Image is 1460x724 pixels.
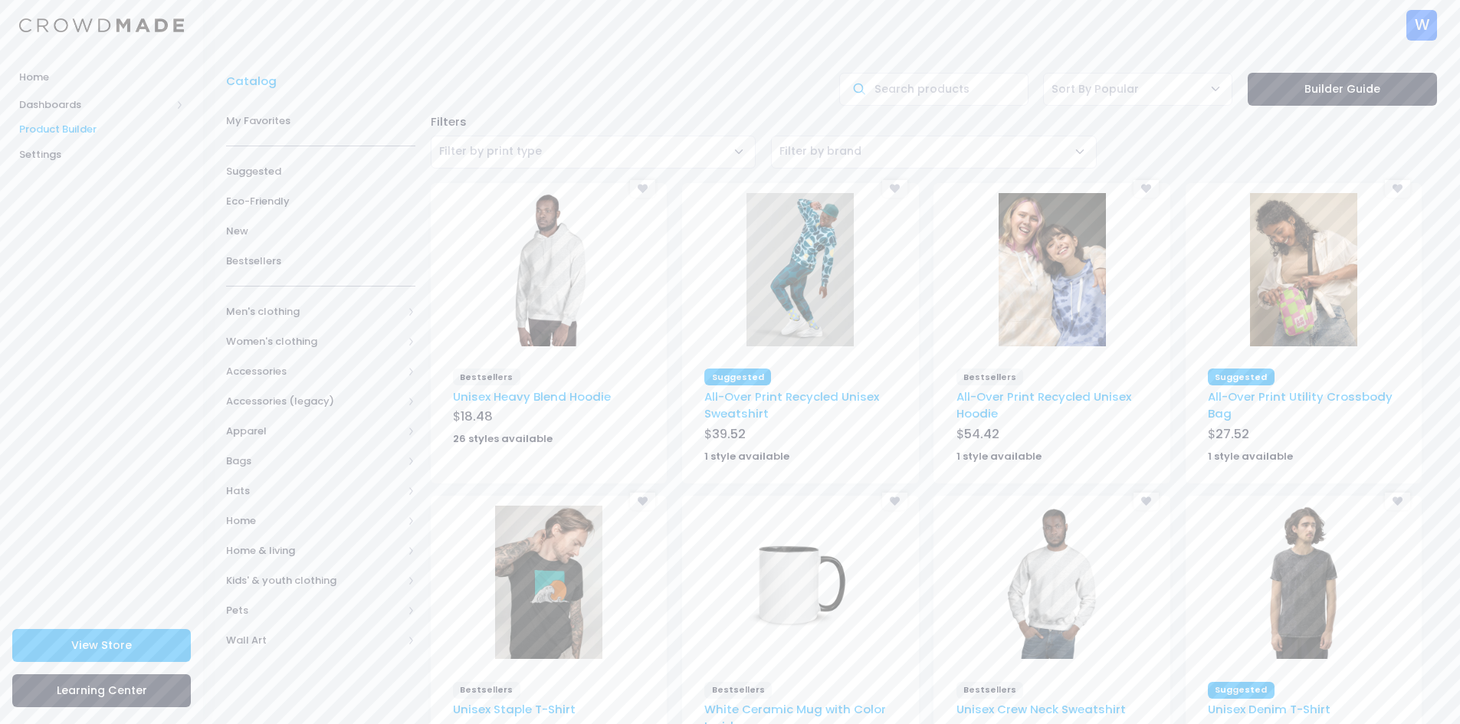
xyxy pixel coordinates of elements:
span: Bestsellers [453,369,520,385]
span: Learning Center [57,683,147,698]
span: Pets [226,603,402,618]
a: Unisex Staple T-Shirt [453,701,576,717]
strong: 1 style available [956,449,1042,464]
span: 27.52 [1216,425,1249,443]
span: Accessories (legacy) [226,394,402,409]
span: Men's clothing [226,304,402,319]
span: Dashboards [19,97,171,113]
span: Sort By Popular [1052,81,1139,97]
span: Bestsellers [704,682,772,699]
div: $ [956,425,1148,447]
span: Eco-Friendly [226,194,415,209]
span: View Store [71,637,132,653]
input: Search products [839,73,1029,106]
span: Bestsellers [453,682,520,699]
a: My Favorites [226,106,415,136]
span: Home [226,513,402,529]
a: Suggested [226,156,415,186]
span: Suggested [704,369,771,385]
span: Suggested [1208,369,1275,385]
a: Eco-Friendly [226,186,415,216]
span: Apparel [226,424,402,439]
span: Filter by print type [431,136,756,169]
span: Hats [226,483,402,499]
strong: 26 styles available [453,431,553,446]
a: Unisex Heavy Blend Hoodie [453,388,611,405]
div: $ [1208,425,1399,447]
span: Product Builder [19,122,184,137]
span: Wall Art [226,633,402,648]
span: Settings [19,147,184,162]
span: Suggested [1208,682,1275,699]
a: Catalog [226,73,284,90]
span: Bestsellers [226,254,415,269]
span: 18.48 [461,408,493,425]
span: Filter by print type [439,143,542,159]
span: Home & living [226,543,402,559]
a: Bestsellers [226,246,415,276]
a: New [226,216,415,246]
div: $ [453,408,645,429]
strong: 1 style available [1208,449,1293,464]
a: All-Over Print Recycled Unisex Sweatshirt [704,388,879,421]
a: Unisex Crew Neck Sweatshirt [956,701,1126,717]
a: Unisex Denim T-Shirt [1208,701,1330,717]
span: Bestsellers [956,369,1024,385]
span: Women's clothing [226,334,402,349]
span: Accessories [226,364,402,379]
span: My Favorites [226,113,415,129]
span: 54.42 [964,425,999,443]
span: Filter by brand [771,136,1097,169]
a: View Store [12,629,191,662]
div: Filters [423,113,1445,130]
span: Bestsellers [956,682,1024,699]
span: Bags [226,454,402,469]
span: Kids' & youth clothing [226,573,402,588]
span: Suggested [226,164,415,179]
span: New [226,224,415,239]
a: Learning Center [12,674,191,707]
span: Sort By Popular [1043,73,1232,106]
strong: 1 style available [704,449,789,464]
img: Logo [19,18,184,33]
span: Filter by brand [779,143,861,159]
a: Builder Guide [1248,73,1437,106]
div: $ [704,425,896,447]
a: All-Over Print Utility Crossbody Bag [1208,388,1393,421]
div: W [1406,10,1437,41]
a: All-Over Print Recycled Unisex Hoodie [956,388,1131,421]
span: 39.52 [712,425,746,443]
span: Home [19,70,184,85]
